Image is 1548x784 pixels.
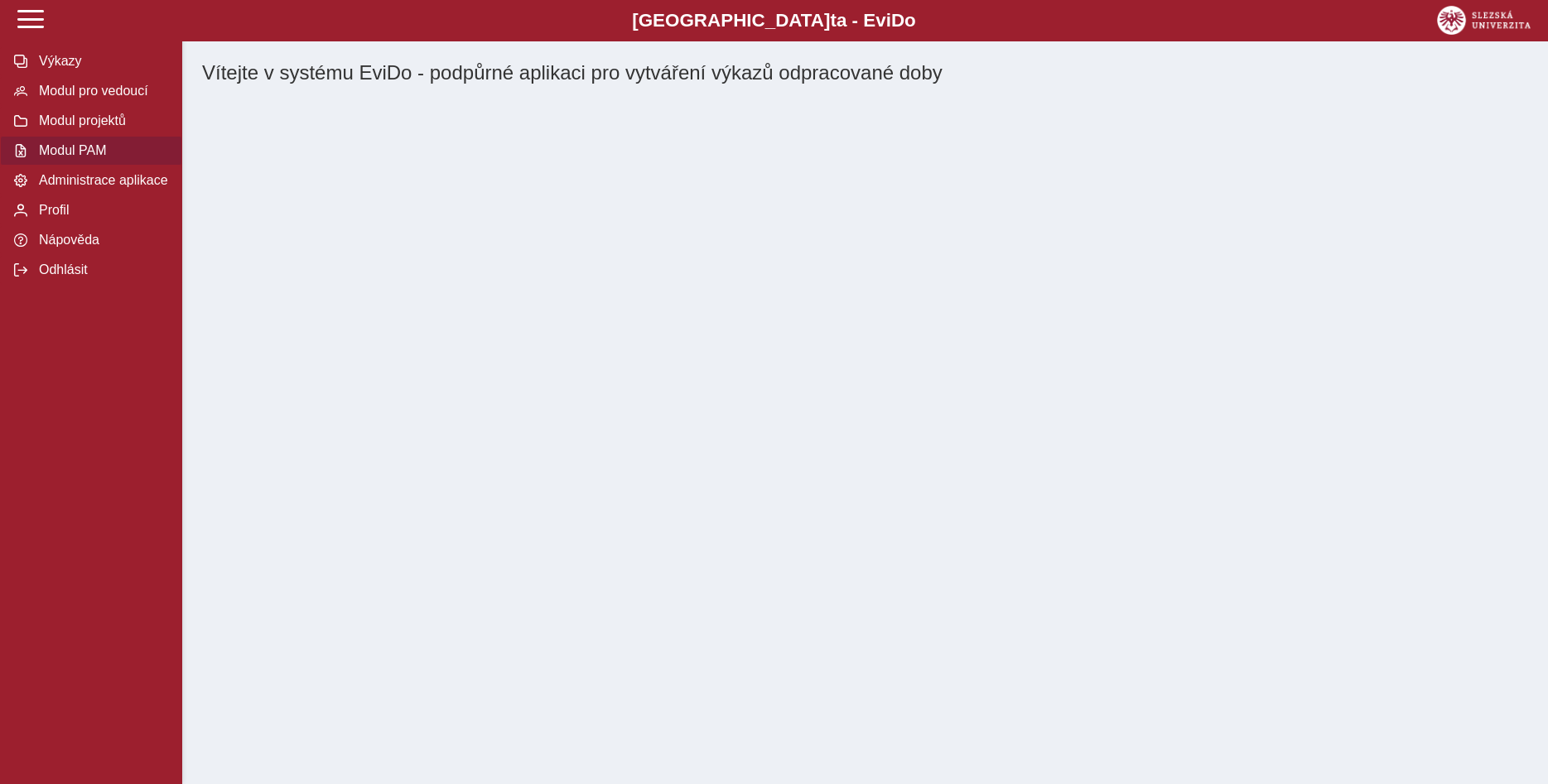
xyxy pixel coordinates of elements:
[34,173,168,188] span: Administrace aplikace
[50,10,1498,31] b: [GEOGRAPHIC_DATA] a - Evi
[202,61,1528,84] h1: Vítejte v systému EviDo - podpůrné aplikaci pro vytváření výkazů odpracované doby
[34,262,168,277] span: Odhlásit
[34,143,168,158] span: Modul PAM
[904,10,916,31] span: o
[891,10,904,31] span: D
[34,233,168,248] span: Nápověda
[830,10,836,31] span: t
[1437,6,1531,35] img: logo_web_su.png
[34,84,168,99] span: Modul pro vedoucí
[34,54,168,69] span: Výkazy
[34,203,168,218] span: Profil
[34,113,168,128] span: Modul projektů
